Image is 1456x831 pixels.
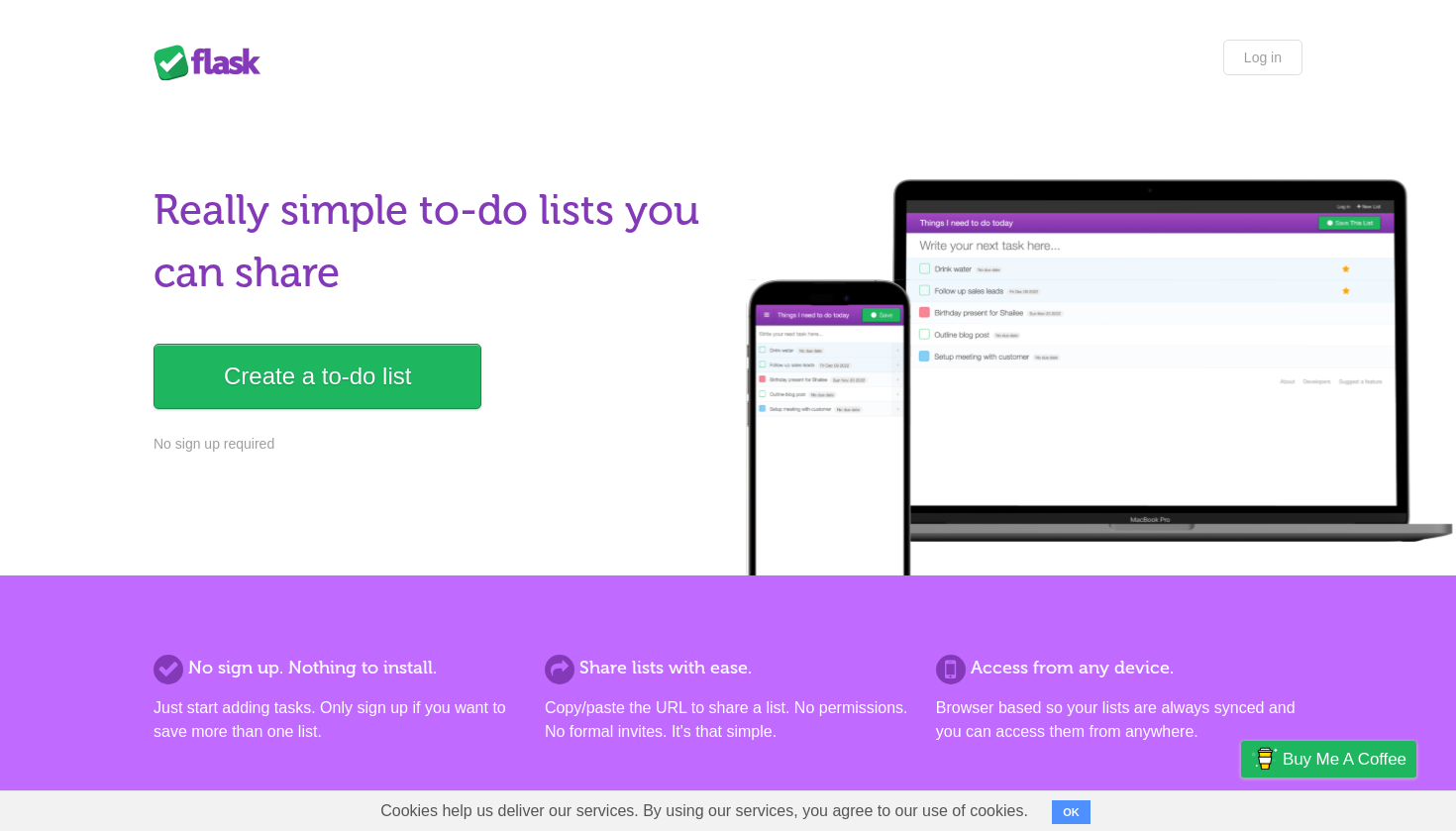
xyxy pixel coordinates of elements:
[154,179,716,304] h1: Really simple to-do lists you can share
[361,791,1048,831] span: Cookies help us deliver our services. By using our services, you agree to our use of cookies.
[154,655,520,681] h2: No sign up. Nothing to install.
[154,434,716,455] p: No sign up required
[1052,800,1091,824] button: OK
[1251,742,1278,776] img: Buy me a coffee
[936,655,1302,681] h2: Access from any device.
[545,655,911,681] h2: Share lists with ease.
[154,45,272,80] div: Flask Lists
[1223,40,1302,75] a: Log in
[936,696,1302,744] p: Browser based so your lists are always synced and you can access them from anywhere.
[154,696,520,744] p: Just start adding tasks. Only sign up if you want to save more than one list.
[1241,741,1416,778] a: Buy me a coffee
[1283,742,1406,777] span: Buy me a coffee
[545,696,911,744] p: Copy/paste the URL to share a list. No permissions. No formal invites. It's that simple.
[154,344,481,409] a: Create a to-do list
